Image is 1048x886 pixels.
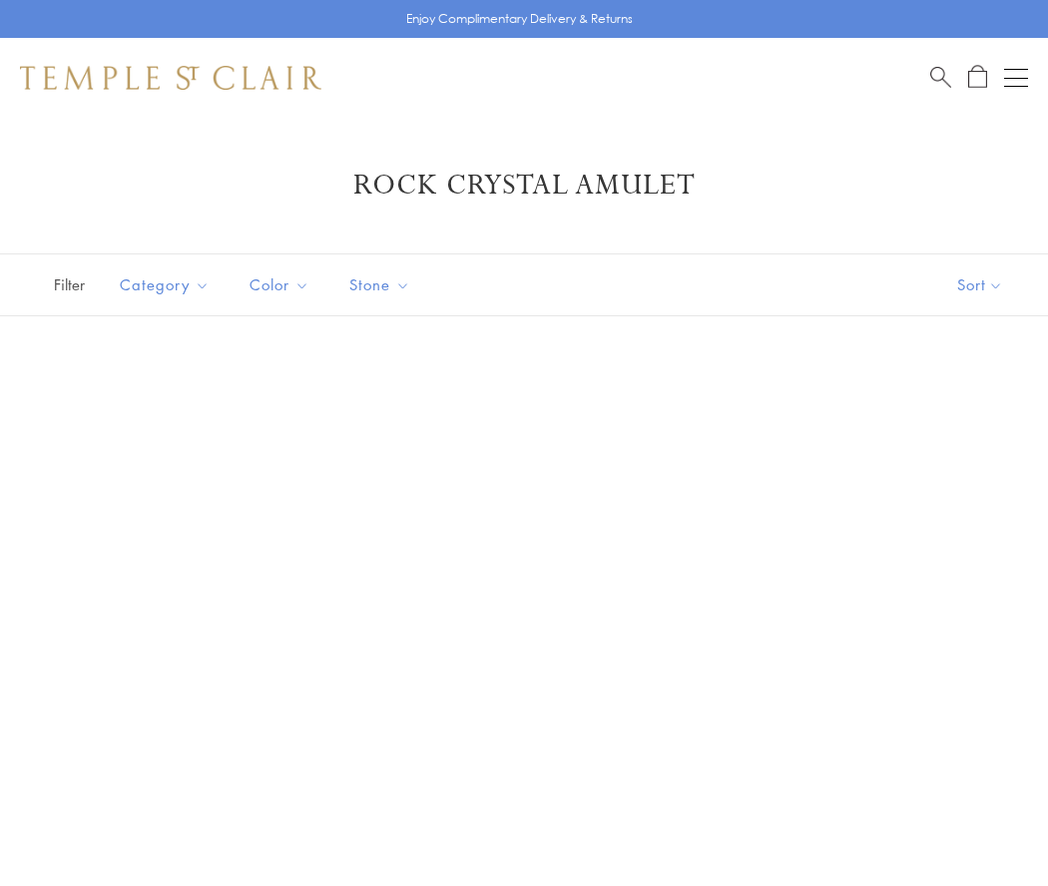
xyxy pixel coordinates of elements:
[968,65,987,90] a: Open Shopping Bag
[235,262,324,307] button: Color
[339,272,425,297] span: Stone
[334,262,425,307] button: Stone
[105,262,225,307] button: Category
[20,66,321,90] img: Temple St. Clair
[1004,66,1028,90] button: Open navigation
[110,272,225,297] span: Category
[930,65,951,90] a: Search
[50,168,998,204] h1: Rock Crystal Amulet
[240,272,324,297] span: Color
[912,254,1048,315] button: Show sort by
[406,9,633,29] p: Enjoy Complimentary Delivery & Returns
